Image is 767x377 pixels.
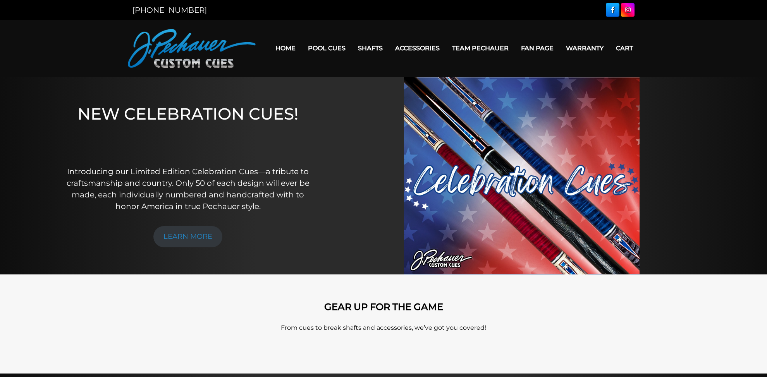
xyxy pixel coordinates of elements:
[352,38,389,58] a: Shafts
[610,38,639,58] a: Cart
[324,301,443,312] strong: GEAR UP FOR THE GAME
[446,38,515,58] a: Team Pechauer
[62,166,315,212] p: Introducing our Limited Edition Celebration Cues—a tribute to craftsmanship and country. Only 50 ...
[153,226,222,247] a: LEARN MORE
[163,323,604,332] p: From cues to break shafts and accessories, we’ve got you covered!
[515,38,560,58] a: Fan Page
[389,38,446,58] a: Accessories
[62,104,315,155] h1: NEW CELEBRATION CUES!
[128,29,256,68] img: Pechauer Custom Cues
[302,38,352,58] a: Pool Cues
[132,5,207,15] a: [PHONE_NUMBER]
[560,38,610,58] a: Warranty
[269,38,302,58] a: Home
